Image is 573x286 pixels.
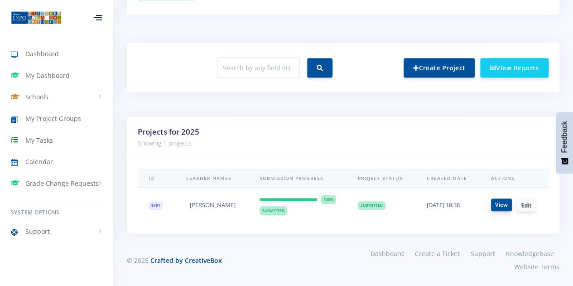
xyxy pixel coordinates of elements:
[517,199,535,212] a: Edit
[409,247,465,260] a: Create a Ticket
[25,136,53,145] span: My Tasks
[260,206,287,215] span: Submitted
[365,247,409,260] a: Dashboard
[138,138,549,149] p: Showing 1 projects
[404,58,475,78] a: Create Project
[501,247,559,260] a: Knowledgebase
[127,256,337,265] div: © 2025
[25,49,59,58] span: Dashboard
[25,92,48,102] span: Schools
[138,169,175,188] th: ID
[560,121,568,153] span: Feedback
[25,71,70,80] span: My Dashboard
[25,227,50,236] span: Support
[556,112,573,174] button: Feedback - Show survey
[217,57,300,78] input: Search by any field (ID, name, school, etc.)
[416,188,480,223] td: [DATE] 18:38
[347,169,416,188] th: Project Status
[509,260,559,273] a: Website Terms
[249,169,347,188] th: Submission Progress
[506,249,554,258] span: Knowledgebase
[480,58,549,78] a: View Reports
[416,169,480,188] th: Created Date
[138,126,549,138] h3: Projects for 2025
[190,201,236,210] span: [PERSON_NAME]
[149,201,163,210] span: 9791
[25,179,99,188] span: Grade Change Requests
[25,157,53,166] span: Calendar
[480,169,549,188] th: Actions
[465,247,501,260] a: Support
[150,256,222,265] a: Crafted by CreativeBox
[25,114,81,123] span: My Project Groups
[358,201,385,210] span: Submitted
[321,195,336,204] span: 100%
[491,199,512,211] a: View
[11,10,62,25] img: ...
[175,169,249,188] th: Learner Names
[11,208,102,217] h6: System Options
